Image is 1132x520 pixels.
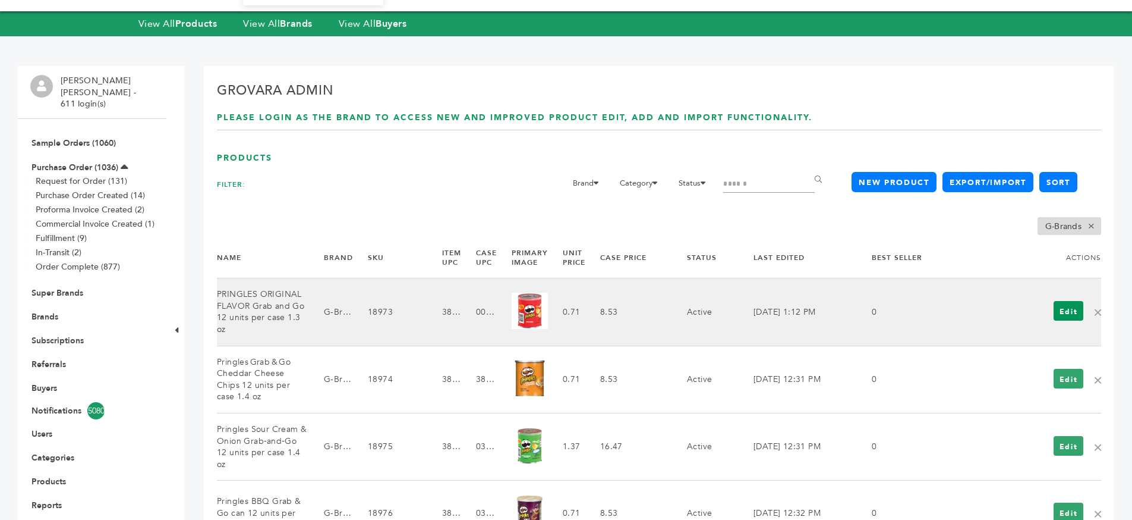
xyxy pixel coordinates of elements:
[324,253,353,262] a: Brand
[1039,172,1077,192] a: Sort
[1038,217,1101,235] li: G-Brands
[217,413,309,480] td: Pringles Sour Cream & Onion Grab‑and‑Go 12 units per case 1.4 oz
[243,17,313,30] a: View AllBrands
[368,253,384,262] a: SKU
[672,413,739,480] td: Active
[548,278,585,346] td: 0.71
[30,75,53,98] img: profile.png
[461,278,497,346] td: 00038000845574
[339,17,407,30] a: View AllBuyers
[309,413,353,480] td: G-Brands
[36,261,120,272] a: Order Complete (877)
[585,278,672,346] td: 8.53
[36,233,87,244] a: Fulfillment (9)
[687,253,717,262] a: Status
[36,247,81,258] a: In-Transit (2)
[548,413,585,480] td: 1.37
[427,346,461,413] td: 38000-84556
[672,278,739,346] td: Active
[31,402,153,419] a: Notifications5080
[723,176,815,193] input: Search
[1054,369,1084,389] a: Edit
[739,346,857,413] td: [DATE] 12:31 PM
[872,253,922,262] a: Best Seller
[852,172,936,192] a: New Product
[512,248,548,268] a: Primary Image
[1054,301,1084,321] a: Edit
[585,413,672,480] td: 16.47
[36,176,127,187] a: Request for Order (131)
[461,413,497,480] td: 038000845550
[31,335,84,346] a: Subscriptions
[1054,436,1084,456] a: Edit
[753,253,805,262] a: Last Edited
[614,176,670,196] li: Category
[673,176,718,196] li: Status
[353,278,427,346] td: 18973
[857,346,950,413] td: 0
[309,278,353,346] td: G-Brands
[567,176,611,196] li: Brand
[563,248,585,268] a: Unit Price
[31,452,74,463] a: Categories
[739,413,857,480] td: [DATE] 12:31 PM
[217,152,1101,164] h1: Products
[1081,219,1101,233] span: ×
[585,346,672,413] td: 8.53
[31,137,116,149] a: Sample Orders (1060)
[217,176,245,193] h2: FILTER:
[36,190,145,201] a: Purchase Order Created (14)
[672,346,739,413] td: Active
[217,253,241,262] a: Name
[31,359,66,370] a: Referrals
[353,346,427,413] td: 18974
[31,287,83,299] a: Super Brands
[353,413,427,480] td: 18975
[36,204,144,215] a: Proforma Invoice Created (2)
[87,402,105,419] span: 5080
[442,248,461,268] a: Item UPC
[600,253,647,262] a: Case Price
[217,112,1101,124] h1: Please login as the Brand to access new and improved Product Edit, Add and Import functionality.
[217,346,309,413] td: Pringles Grab & Go Cheddar Cheese Chips 12 units per case 1.4 oz
[175,17,217,30] strong: Products
[31,383,57,394] a: Buyers
[31,500,62,511] a: Reports
[31,476,66,487] a: Products
[36,218,154,230] a: Commercial Invoice Created (1)
[61,75,163,110] li: [PERSON_NAME] [PERSON_NAME] - 611 login(s)
[427,278,461,346] td: 38000-84557
[427,413,461,480] td: 38000-84555
[512,360,548,396] img: Pringles Grab & Go Cheddar Cheese Chips 12 units per case 1.4 oz
[217,278,309,346] td: PRINGLES ORIGINAL FLAVOR Grab and Go 12 units per case 1.3 oz
[512,428,548,464] img: Pringles Sour Cream & Onion Grab‑and‑Go 12 units per case 1.4 oz
[548,346,585,413] td: 0.71
[461,346,497,413] td: 3800084556
[309,346,353,413] td: G-Brands
[739,278,857,346] td: [DATE] 1:12 PM
[950,238,1101,278] th: Actions
[857,278,950,346] td: 0
[31,428,52,440] a: Users
[31,162,118,173] a: Purchase Order (1036)
[942,172,1033,192] a: Export/Import
[512,293,548,329] img: PRINGLES ORIGINAL FLAVOR Grab and Go 12 units per case 1.3 oz
[280,17,312,30] strong: Brands
[376,17,406,30] strong: Buyers
[476,248,497,268] a: Case UPC
[138,17,217,30] a: View AllProducts
[31,311,58,322] a: Brands
[217,82,1101,106] h2: Grovara Admin
[857,413,950,480] td: 0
